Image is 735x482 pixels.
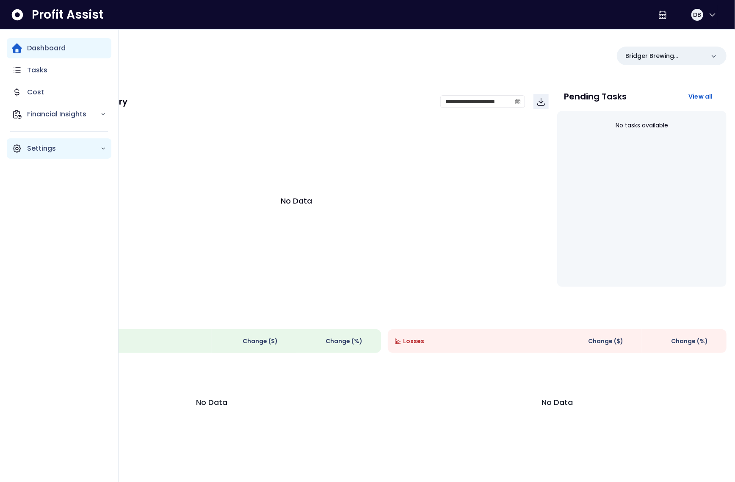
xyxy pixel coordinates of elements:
p: Tasks [27,65,47,75]
span: View all [688,92,713,101]
span: Change ( $ ) [588,337,623,346]
span: Profit Assist [32,7,103,22]
p: Bridger Brewing Company [625,52,705,61]
p: Financial Insights [27,109,100,119]
span: Losses [403,337,424,346]
p: No Data [281,195,312,207]
span: DB [693,11,701,19]
p: Cost [27,87,44,97]
span: Change ( $ ) [243,337,278,346]
span: Change (%) [326,337,362,346]
p: Settings [27,143,100,154]
p: No Data [542,397,573,408]
p: Wins & Losses [42,311,727,319]
p: Pending Tasks [564,92,627,101]
p: No Data [196,397,227,408]
p: Dashboard [27,43,66,53]
svg: calendar [515,99,521,105]
button: View all [682,89,720,104]
div: No tasks available [564,114,720,137]
span: Change (%) [671,337,708,346]
button: Download [533,94,549,109]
